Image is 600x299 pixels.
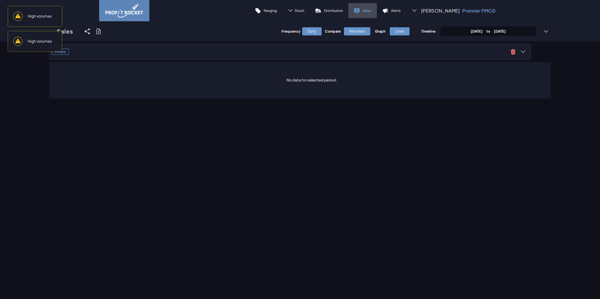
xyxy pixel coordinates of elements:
p: Alerts [391,8,401,13]
span: [PERSON_NAME] [421,8,460,14]
a: Sales [348,3,377,18]
p: [DATE] [DATE] [471,29,506,34]
h4: Compare [325,29,341,34]
span: High volumes [23,36,57,46]
a: Alerts [377,3,406,18]
a: Distribution [310,3,348,18]
span: Stock [295,8,304,13]
p: No data for selected period. [287,78,337,83]
span: to [483,29,494,33]
p: Ranging [264,8,277,13]
h4: Timeline [421,29,436,34]
p: Sales [362,8,372,13]
div: Retailers [344,27,370,35]
h4: Frequency [281,29,299,34]
div: Lines [390,27,410,35]
p: Premier FMCG [462,8,496,14]
span: High volumes [23,11,57,21]
h4: Graph [375,29,387,34]
div: Daily [302,27,322,35]
p: Distribution [324,8,343,13]
img: image [105,4,143,18]
a: Ranging [249,3,282,18]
